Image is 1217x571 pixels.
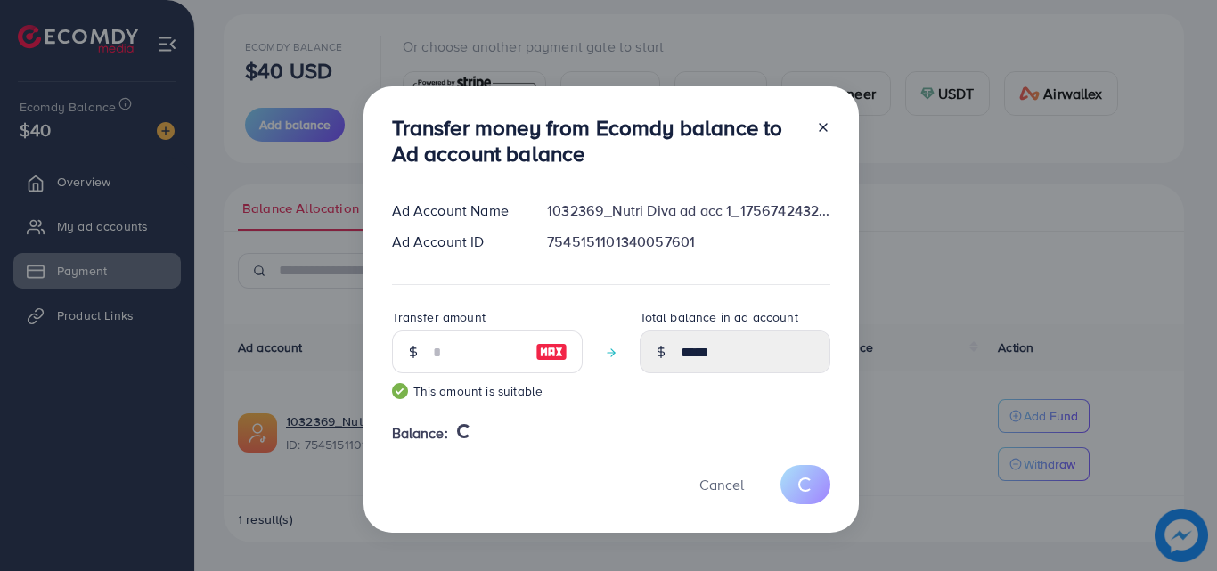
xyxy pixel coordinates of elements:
img: guide [392,383,408,399]
div: 7545151101340057601 [533,232,844,252]
img: image [535,341,568,363]
button: Cancel [677,465,766,503]
div: Ad Account ID [378,232,534,252]
span: Balance: [392,423,448,444]
span: Cancel [699,475,744,494]
label: Total balance in ad account [640,308,798,326]
label: Transfer amount [392,308,486,326]
h3: Transfer money from Ecomdy balance to Ad account balance [392,115,802,167]
small: This amount is suitable [392,382,583,400]
div: Ad Account Name [378,200,534,221]
div: 1032369_Nutri Diva ad acc 1_1756742432079 [533,200,844,221]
